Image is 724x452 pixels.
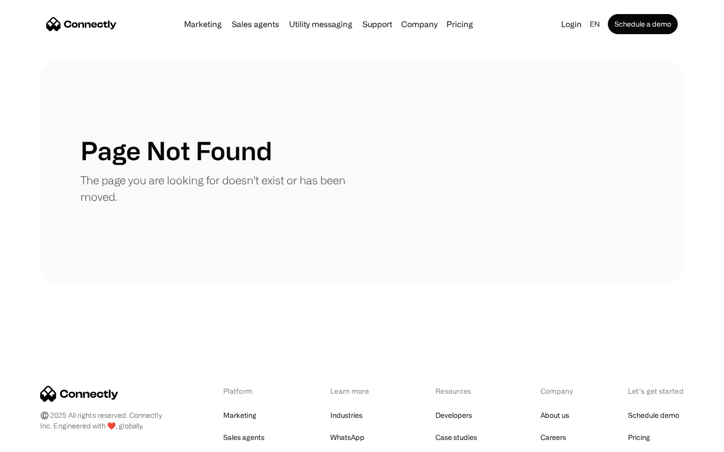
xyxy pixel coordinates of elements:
[401,17,437,31] div: Company
[540,408,569,422] a: About us
[358,20,396,28] a: Support
[80,172,362,205] p: The page you are looking for doesn't exist or has been moved.
[628,386,684,396] div: Let’s get started
[223,386,278,396] div: Platform
[435,386,488,396] div: Resources
[80,136,272,166] h1: Page Not Found
[540,386,576,396] div: Company
[628,408,679,422] a: Schedule demo
[435,430,477,444] a: Case studies
[590,17,600,31] div: en
[330,408,363,422] a: Industries
[228,20,283,28] a: Sales agents
[10,433,60,448] aside: Language selected: English
[557,17,586,31] a: Login
[223,408,256,422] a: Marketing
[608,14,678,34] a: Schedule a demo
[628,430,650,444] a: Pricing
[20,434,60,448] ul: Language list
[540,430,566,444] a: Careers
[330,386,383,396] div: Learn more
[442,20,477,28] a: Pricing
[180,20,226,28] a: Marketing
[285,20,356,28] a: Utility messaging
[330,430,365,444] a: WhatsApp
[223,430,264,444] a: Sales agents
[435,408,472,422] a: Developers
